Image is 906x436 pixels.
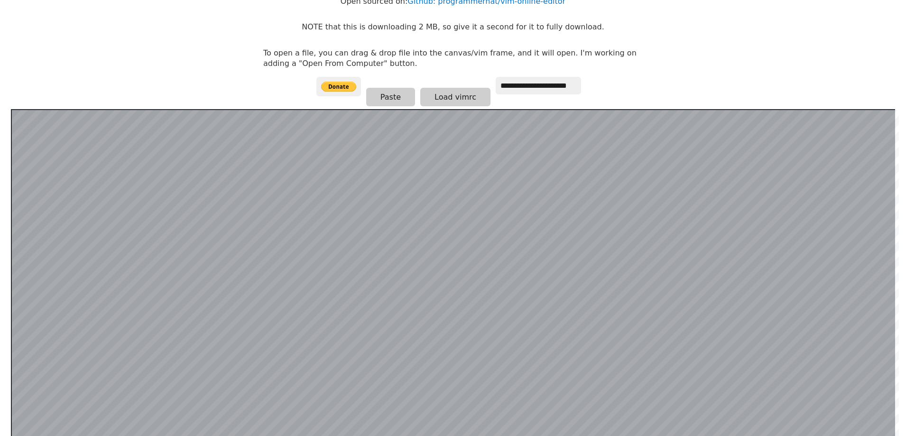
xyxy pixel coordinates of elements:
[263,48,643,69] p: To open a file, you can drag & drop file into the canvas/vim frame, and it will open. I'm working...
[366,88,415,106] button: Paste
[420,88,490,106] button: Load vimrc
[302,22,604,32] p: NOTE that this is downloading 2 MB, so give it a second for it to fully download.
